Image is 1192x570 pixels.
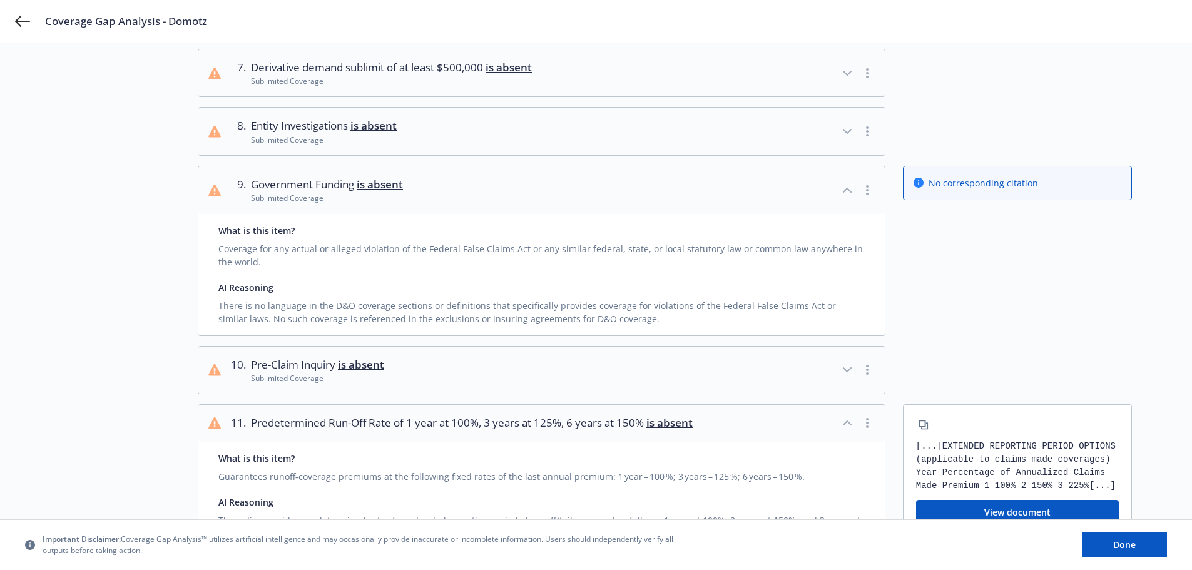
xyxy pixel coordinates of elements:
[218,496,865,509] div: AI Reasoning
[357,177,403,191] span: is absent
[198,166,885,214] button: 9.Government Funding is absentSublimited Coverage
[338,357,384,372] span: is absent
[218,237,865,268] div: Coverage for any actual or alleged violation of the Federal False Claims Act or any similar feder...
[251,59,532,76] span: Derivative demand sublimit of at least $500,000
[1113,539,1136,551] span: Done
[43,534,121,545] span: Important Disclaimer:
[198,108,885,155] button: 8.Entity Investigations is absentSublimited Coverage
[231,357,246,384] div: 10 .
[251,76,532,86] div: Sublimited Coverage
[218,294,865,325] div: There is no language in the D&O coverage sections or definitions that specifically provides cover...
[198,49,885,97] button: 7.Derivative demand sublimit of at least $500,000 is absentSublimited Coverage
[916,500,1119,525] button: View document
[218,281,865,294] div: AI Reasoning
[231,59,246,87] div: 7 .
[350,118,397,133] span: is absent
[218,509,865,540] div: The policy provides predetermined rates for extended reporting periods (run-off/tail coverage) as...
[218,452,865,465] div: What is this item?
[251,118,397,134] span: Entity Investigations
[929,176,1038,190] span: No corresponding citation
[198,347,885,394] button: 10.Pre-Claim Inquiry is absentSublimited Coverage
[251,415,693,431] span: Predetermined Run-Off Rate of 1 year at 100%, 3 years at 125%, 6 years at 150%
[45,14,207,29] span: Coverage Gap Analysis - Domotz
[1082,532,1167,557] button: Done
[43,534,681,556] span: Coverage Gap Analysis™ utilizes artificial intelligence and may occasionally provide inaccurate o...
[231,415,246,431] div: 11 .
[218,224,865,237] div: What is this item?
[198,405,885,441] button: 11.Predetermined Run-Off Rate of 1 year at 100%, 3 years at 125%, 6 years at 150% is absent
[231,176,246,204] div: 9 .
[218,465,865,483] div: Guarantees runoff‑coverage premiums at the following fixed rates of the last annual premium: 1 ye...
[916,440,1119,492] div: [...] EXTENDED REPORTING PERIOD OPTIONS (applicable to claims made coverages) Year Percentage of ...
[251,357,384,373] span: Pre-Claim Inquiry
[231,118,246,145] div: 8 .
[251,135,397,145] div: Sublimited Coverage
[251,176,403,193] span: Government Funding
[251,193,403,203] div: Sublimited Coverage
[486,60,532,74] span: is absent
[646,415,693,430] span: is absent
[251,373,384,384] div: Sublimited Coverage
